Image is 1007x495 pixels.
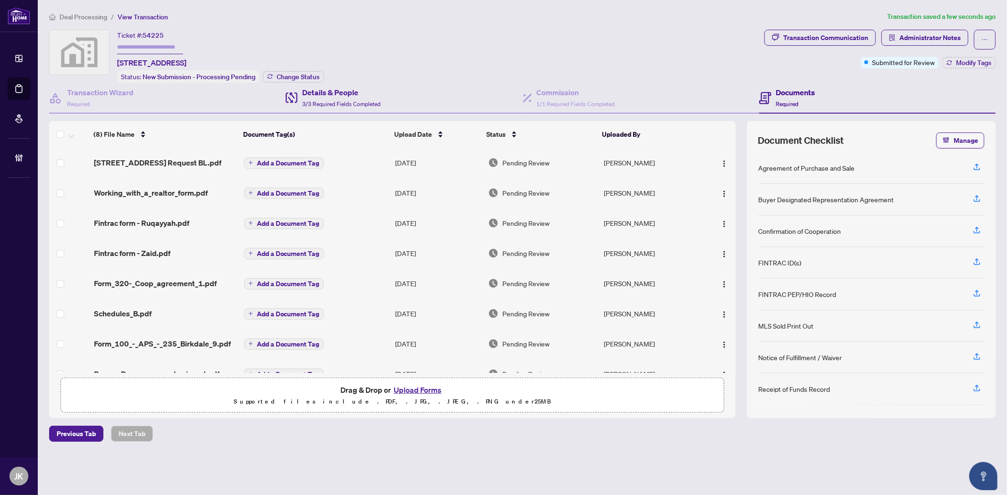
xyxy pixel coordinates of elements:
td: [PERSON_NAME] [601,238,703,268]
button: Add a Document Tag [244,187,324,199]
th: (8) File Name [90,121,239,148]
p: Supported files include .PDF, .JPG, .JPEG, .PNG under 25 MB [67,396,718,407]
span: Required [67,100,90,107]
button: Logo [717,246,732,261]
td: [PERSON_NAME] [601,178,703,208]
img: Logo [720,160,728,167]
span: (8) File Name [93,129,135,140]
div: Buyer Designated Representation Agreement [758,194,894,205]
span: plus [248,221,253,225]
img: Document Status [488,369,499,379]
td: [PERSON_NAME] [601,208,703,238]
span: New Submission - Processing Pending [143,73,255,81]
button: Logo [717,306,732,321]
button: Add a Document Tag [244,278,324,289]
td: [DATE] [391,329,484,359]
img: Document Status [488,278,499,289]
span: Form_100_-_APS_-_235_Birkdale_9.pdf [94,338,231,349]
span: Status [486,129,506,140]
span: 1/1 Required Fields Completed [537,100,615,107]
td: [PERSON_NAME] [601,148,703,178]
button: Add a Document Tag [244,188,324,199]
span: JK [15,470,24,483]
img: Document Status [488,308,499,319]
span: solution [889,34,896,41]
button: Add a Document Tag [244,157,324,169]
span: Submitted for Review [872,57,935,67]
span: 54225 [143,31,164,40]
button: Change Status [263,71,324,82]
span: Buyers_Rep_agreement - signed.pdf [94,368,220,379]
button: Modify Tags [942,57,996,68]
div: FINTRAC PEP/HIO Record [758,289,836,299]
h4: Transaction Wizard [67,87,134,98]
td: [PERSON_NAME] [601,298,703,329]
div: Ticket #: [117,30,164,41]
button: Add a Document Tag [244,247,324,259]
td: [DATE] [391,148,484,178]
span: plus [248,311,253,316]
img: logo [8,7,30,25]
span: Add a Document Tag [257,190,320,197]
span: plus [248,281,253,286]
td: [DATE] [391,298,484,329]
button: Add a Document Tag [244,308,324,320]
td: [DATE] [391,208,484,238]
span: Manage [954,133,978,148]
button: Add a Document Tag [244,248,324,259]
span: Modify Tags [956,59,991,66]
span: Add a Document Tag [257,311,320,317]
span: Add a Document Tag [257,280,320,287]
button: Add a Document Tag [244,368,324,380]
div: MLS Sold Print Out [758,321,813,331]
span: Add a Document Tag [257,341,320,347]
td: [DATE] [391,238,484,268]
button: Upload Forms [391,384,444,396]
span: Document Checklist [758,134,844,147]
span: Pending Review [502,278,550,289]
span: [STREET_ADDRESS] [117,57,186,68]
button: Add a Document Tag [244,338,324,350]
button: Previous Tab [49,426,103,442]
img: Logo [720,250,728,258]
td: [PERSON_NAME] [601,329,703,359]
span: View Transaction [118,13,168,21]
div: Notice of Fulfillment / Waiver [758,352,842,363]
span: plus [248,251,253,256]
span: Add a Document Tag [257,250,320,257]
button: Logo [717,215,732,231]
img: Document Status [488,188,499,198]
div: Confirmation of Cooperation [758,226,841,236]
button: Logo [717,185,732,200]
span: Pending Review [502,218,550,228]
th: Document Tag(s) [239,121,390,148]
div: Status: [117,70,259,83]
span: Pending Review [502,369,550,379]
button: Add a Document Tag [244,157,324,169]
td: [DATE] [391,359,484,389]
span: Form_320-_Coop_agreement_1.pdf [94,278,217,289]
img: Logo [720,341,728,348]
span: plus [248,190,253,195]
div: Transaction Communication [783,30,868,45]
span: Fintrac form - Ruqayyah.pdf [94,217,189,229]
td: [DATE] [391,178,484,208]
th: Status [482,121,598,148]
span: home [49,14,56,20]
span: plus [248,160,253,165]
li: / [111,11,114,22]
span: Drag & Drop orUpload FormsSupported files include .PDF, .JPG, .JPEG, .PNG under25MB [61,378,724,413]
td: [DATE] [391,268,484,298]
span: Add a Document Tag [257,371,320,378]
h4: Documents [776,87,815,98]
span: Required [776,100,799,107]
span: Deal Processing [59,13,107,21]
td: [PERSON_NAME] [601,359,703,389]
span: Pending Review [502,308,550,319]
h4: Details & People [302,87,381,98]
span: Pending Review [502,338,550,349]
img: svg%3e [50,30,109,74]
img: Document Status [488,338,499,349]
article: Transaction saved a few seconds ago [887,11,996,22]
button: Open asap [969,462,998,490]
